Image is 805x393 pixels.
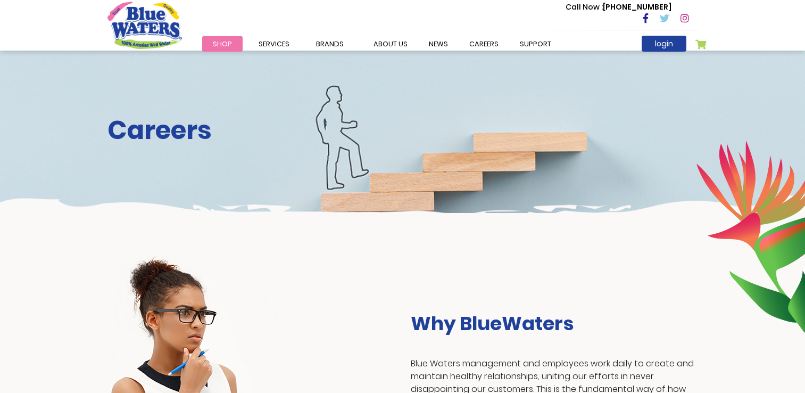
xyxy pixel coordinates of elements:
[107,115,698,146] h2: Careers
[459,36,509,52] a: careers
[566,2,671,13] p: [PHONE_NUMBER]
[363,36,418,52] a: about us
[259,39,289,49] span: Services
[411,312,698,335] h3: Why BlueWaters
[213,39,232,49] span: Shop
[642,36,686,52] a: login
[566,2,603,12] span: Call Now :
[696,140,805,333] img: career-intro-leaves.png
[418,36,459,52] a: News
[316,39,344,49] span: Brands
[509,36,562,52] a: support
[107,2,182,48] a: store logo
